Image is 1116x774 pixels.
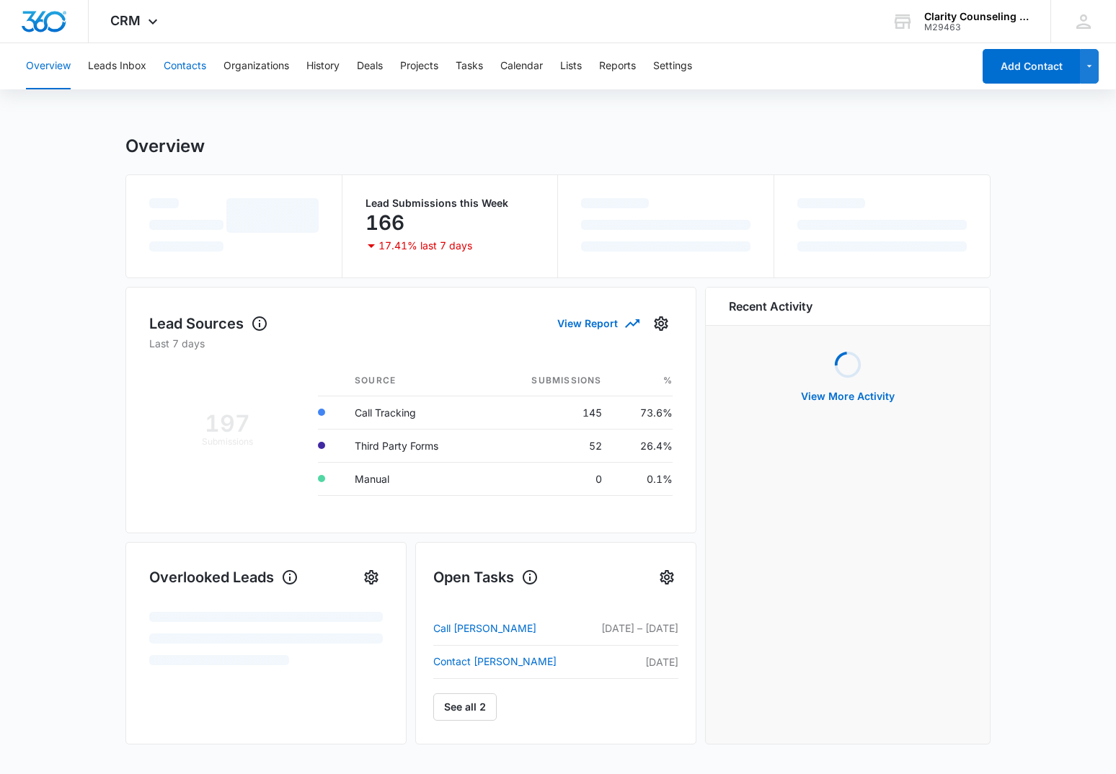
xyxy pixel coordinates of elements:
h6: Recent Activity [729,298,812,315]
td: 0.1% [614,462,673,495]
h1: Overview [125,135,205,157]
button: View More Activity [787,379,909,414]
button: Settings [650,312,673,335]
h1: Lead Sources [149,313,268,334]
h1: Open Tasks [433,566,539,588]
a: See all 2 [433,693,497,721]
button: Overview [26,43,71,89]
td: Manual [343,462,487,495]
button: Leads Inbox [88,43,146,89]
th: % [614,365,673,396]
p: [DATE] – [DATE] [584,620,678,636]
a: Call [PERSON_NAME] [433,620,584,637]
button: Settings [653,43,692,89]
p: Last 7 days [149,336,673,351]
button: Settings [360,566,383,589]
td: 145 [487,396,614,429]
button: View Report [557,311,638,336]
td: 0 [487,462,614,495]
th: Submissions [487,365,614,396]
button: Lists [560,43,582,89]
p: 17.41% last 7 days [378,241,472,251]
div: account name [924,11,1029,22]
td: Call Tracking [343,396,487,429]
button: Organizations [223,43,289,89]
span: CRM [110,13,141,28]
button: Settings [655,566,678,589]
p: Lead Submissions this Week [366,198,535,208]
td: Third Party Forms [343,429,487,462]
button: Tasks [456,43,483,89]
button: Projects [400,43,438,89]
p: 166 [366,211,404,234]
button: Add Contact [983,49,1080,84]
div: account id [924,22,1029,32]
button: Contacts [164,43,206,89]
th: Source [343,365,487,396]
button: Calendar [500,43,543,89]
h1: Overlooked Leads [149,566,298,588]
td: 52 [487,429,614,462]
a: Contact [PERSON_NAME] [433,653,584,670]
td: 73.6% [614,396,673,429]
p: [DATE] [584,654,678,670]
button: Reports [599,43,636,89]
td: 26.4% [614,429,673,462]
button: History [306,43,340,89]
button: Deals [357,43,383,89]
